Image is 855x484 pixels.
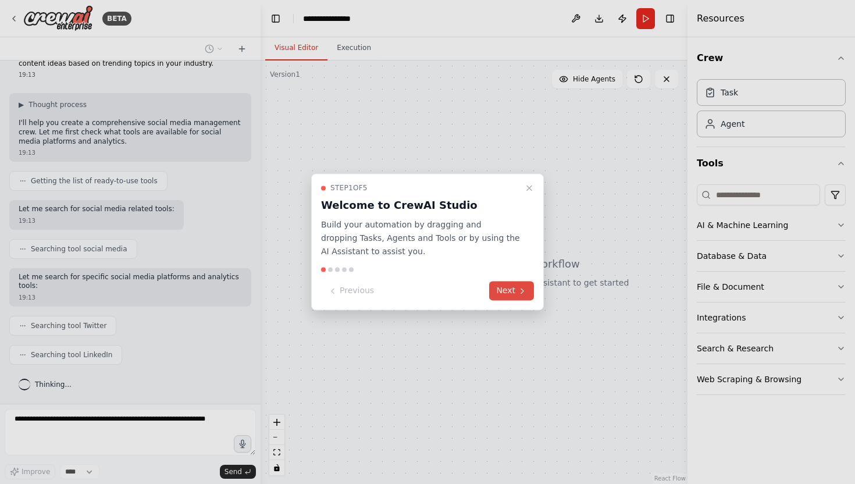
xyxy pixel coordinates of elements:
button: Close walkthrough [522,181,536,195]
span: Step 1 of 5 [330,183,368,193]
p: Build your automation by dragging and dropping Tasks, Agents and Tools or by using the AI Assista... [321,218,520,258]
h3: Welcome to CrewAI Studio [321,197,520,213]
button: Previous [321,282,381,301]
button: Hide left sidebar [268,10,284,27]
button: Next [489,282,534,301]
